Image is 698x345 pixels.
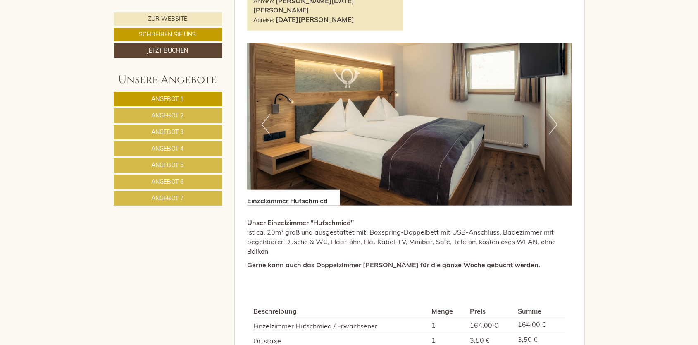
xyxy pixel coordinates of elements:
div: Unsere Angebote [114,72,222,88]
span: 164,00 € [470,321,498,329]
button: Next [549,114,557,135]
span: Angebot 1 [152,95,184,103]
div: Einzelzimmer Hufschmied [247,190,340,206]
span: Angebot 4 [152,145,184,152]
td: 1 [428,318,467,333]
td: 164,00 € [515,318,566,333]
button: Previous [262,114,270,135]
b: [DATE][PERSON_NAME] [276,15,354,24]
span: Angebot 5 [152,161,184,169]
a: Zur Website [114,12,222,26]
th: Menge [428,305,467,318]
span: Angebot 7 [152,194,184,202]
p: ist ca. 20m² groß und ausgestattet mit: Boxspring-Doppelbett mit USB-Anschluss, Badezimmer mit be... [247,218,572,256]
a: Schreiben Sie uns [114,28,222,41]
span: Angebot 3 [152,128,184,136]
strong: Unser Einzelzimmer "Hufschmied" [247,218,354,227]
span: Angebot 6 [152,178,184,185]
span: 3,50 € [470,336,490,344]
img: image [247,43,572,206]
th: Beschreibung [253,305,428,318]
td: Einzelzimmer Hufschmied / Erwachsener [253,318,428,333]
span: Angebot 2 [152,112,184,119]
strong: Gerne kann auch das Doppelzimmer [PERSON_NAME] für die ganze Woche gebucht werden. [247,261,540,269]
th: Summe [515,305,566,318]
th: Preis [467,305,514,318]
a: Jetzt buchen [114,43,222,58]
small: Abreise: [253,16,274,23]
